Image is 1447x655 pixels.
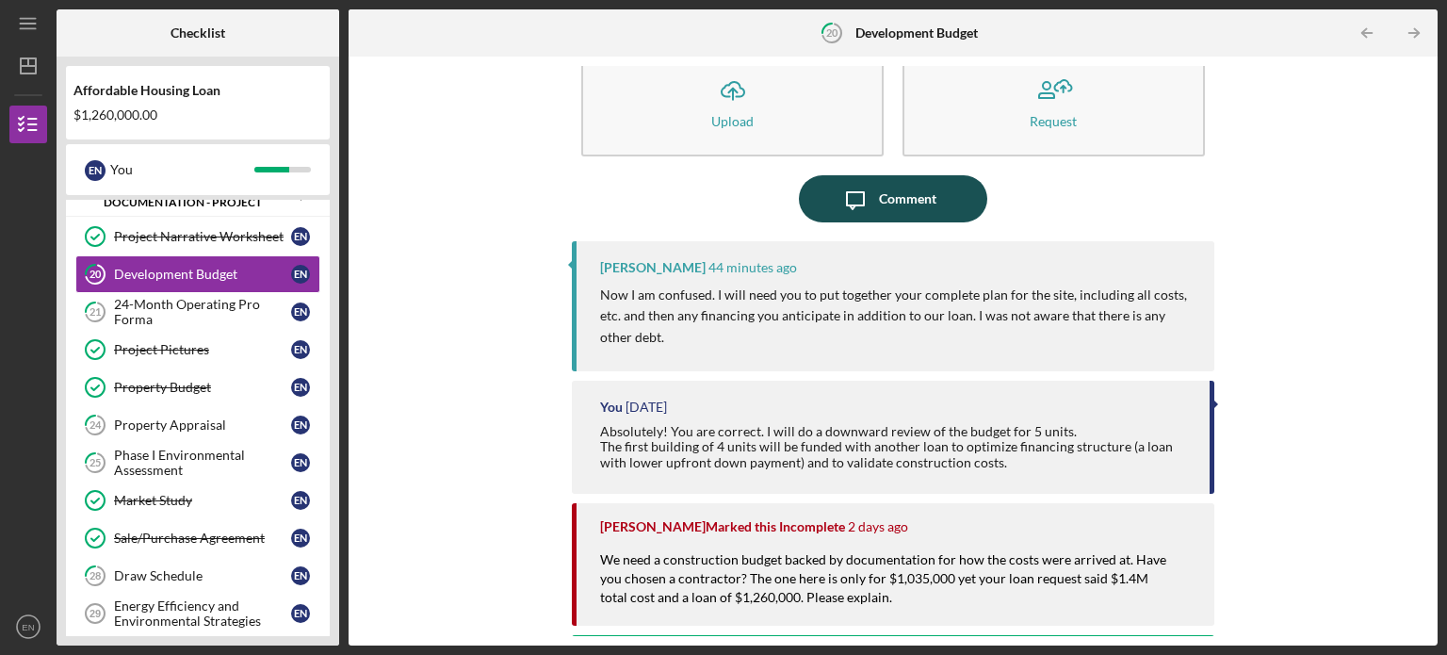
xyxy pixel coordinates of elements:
[89,419,102,432] tspan: 24
[89,570,101,582] tspan: 28
[600,400,623,415] div: You
[75,444,320,482] a: 25Phase I Environmental AssessmentEN
[711,114,754,128] div: Upload
[291,378,310,397] div: E N
[600,260,706,275] div: [PERSON_NAME]
[291,340,310,359] div: E N
[75,218,320,255] a: Project Narrative WorksheetEN
[855,25,978,41] b: Development Budget
[1030,114,1077,128] div: Request
[75,293,320,331] a: 2124-Month Operating Pro FormaEN
[291,303,310,321] div: E N
[114,229,291,244] div: Project Narrative Worksheet
[89,269,102,281] tspan: 20
[902,48,1205,156] button: Request
[89,608,101,619] tspan: 29
[291,227,310,246] div: E N
[89,457,101,469] tspan: 25
[291,604,310,623] div: E N
[114,342,291,357] div: Project Pictures
[291,491,310,510] div: E N
[75,406,320,444] a: 24Property AppraisalEN
[75,482,320,519] a: Market StudyEN
[600,550,1195,626] div: We need a construction budget backed by documentation for how the costs were arrived at. Have you...
[600,424,1191,469] div: Absolutely! You are correct. I will do a downward review of the budget for 5 units. The first bui...
[75,368,320,406] a: Property BudgetEN
[73,83,322,98] div: Affordable Housing Loan
[114,448,291,478] div: Phase I Environmental Assessment
[75,557,320,595] a: 28Draw ScheduleEN
[22,622,34,632] text: EN
[848,519,908,534] time: 2025-10-13 21:10
[85,160,106,181] div: E N
[291,453,310,472] div: E N
[110,154,254,186] div: You
[89,306,101,319] tspan: 21
[114,380,291,395] div: Property Budget
[291,265,310,284] div: E N
[75,331,320,368] a: Project PicturesEN
[626,400,667,415] time: 2025-10-14 14:20
[114,267,291,282] div: Development Budget
[708,260,797,275] time: 2025-10-15 18:12
[581,48,884,156] button: Upload
[75,595,320,632] a: 29Energy Efficiency and Environmental StrategiesEN
[600,519,845,534] div: [PERSON_NAME] Marked this Incomplete
[826,26,838,39] tspan: 20
[291,416,310,434] div: E N
[799,175,987,222] button: Comment
[600,285,1195,348] p: Now I am confused. I will need you to put together your complete plan for the site, including all...
[114,568,291,583] div: Draw Schedule
[75,255,320,293] a: 20Development BudgetEN
[73,107,322,123] div: $1,260,000.00
[114,493,291,508] div: Market Study
[114,598,291,629] div: Energy Efficiency and Environmental Strategies
[291,566,310,585] div: E N
[171,25,225,41] b: Checklist
[291,529,310,548] div: E N
[114,531,291,546] div: Sale/Purchase Agreement
[75,519,320,557] a: Sale/Purchase AgreementEN
[114,297,291,327] div: 24-Month Operating Pro Forma
[114,418,291,433] div: Property Appraisal
[9,608,47,646] button: EN
[879,175,936,222] div: Comment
